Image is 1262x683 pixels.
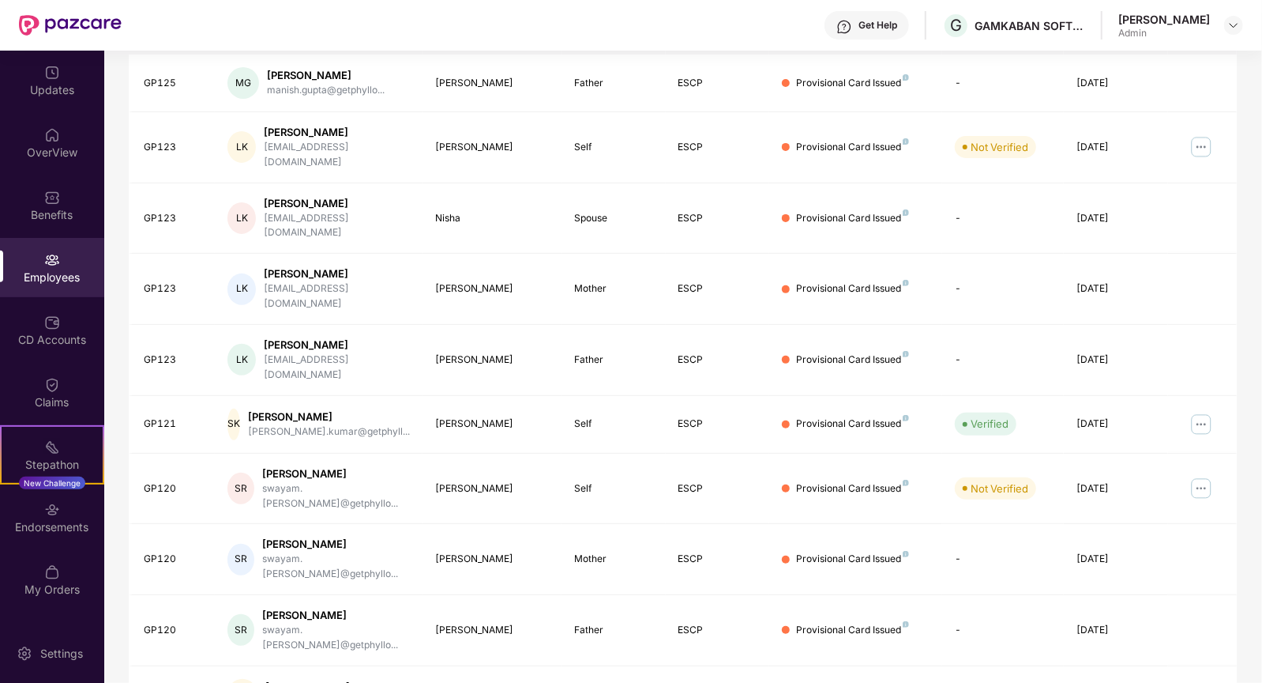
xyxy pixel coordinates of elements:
[264,353,410,383] div: [EMAIL_ADDRESS][DOMAIN_NAME]
[950,16,962,35] span: G
[264,211,410,241] div: [EMAIL_ADDRESS][DOMAIN_NAME]
[903,621,909,628] img: svg+xml;base64,PHN2ZyB4bWxucz0iaHR0cDovL3d3dy53My5vcmcvMjAwMC9zdmciIHdpZHRoPSI4IiBoZWlnaHQ9IjgiIH...
[796,623,909,638] div: Provisional Card Issued
[262,466,411,481] div: [PERSON_NAME]
[574,140,653,155] div: Self
[435,417,548,432] div: [PERSON_NAME]
[262,623,411,653] div: swayam.[PERSON_NAME]@getphyllo...
[796,552,909,567] div: Provisional Card Issued
[796,353,909,368] div: Provisional Card Issued
[574,281,653,296] div: Mother
[44,252,60,268] img: svg+xml;base64,PHN2ZyBpZD0iRW1wbG95ZWVzIiB4bWxucz0iaHR0cDovL3d3dy53My5vcmcvMjAwMC9zdmciIHdpZHRoPS...
[227,274,256,305] div: LK
[264,196,410,211] div: [PERSON_NAME]
[903,551,909,557] img: svg+xml;base64,PHN2ZyB4bWxucz0iaHR0cDovL3d3dy53My5vcmcvMjAwMC9zdmciIHdpZHRoPSI4IiBoZWlnaHQ9IjgiIH...
[678,353,757,368] div: ESCP
[44,315,60,330] img: svg+xml;base64,PHN2ZyBpZD0iQ0RfQWNjb3VudHMiIGRhdGEtbmFtZT0iQ0QgQWNjb3VudHMiIHhtbG5zPSJodHRwOi8vd3...
[264,266,410,281] div: [PERSON_NAME]
[1076,281,1155,296] div: [DATE]
[903,280,909,286] img: svg+xml;base64,PHN2ZyB4bWxucz0iaHR0cDovL3d3dy53My5vcmcvMjAwMC9zdmciIHdpZHRoPSI4IiBoZWlnaHQ9IjgiIH...
[435,353,548,368] div: [PERSON_NAME]
[971,139,1028,155] div: Not Verified
[1227,19,1240,32] img: svg+xml;base64,PHN2ZyBpZD0iRHJvcGRvd24tMzJ4MzIiIHhtbG5zPSJodHRwOi8vd3d3LnczLm9yZy8yMDAwL3N2ZyIgd2...
[574,417,653,432] div: Self
[678,211,757,226] div: ESCP
[44,502,60,518] img: svg+xml;base64,PHN2ZyBpZD0iRW5kb3JzZW1lbnRzIiB4bWxucz0iaHR0cDovL3d3dy53My5vcmcvMjAwMC9zdmciIHdpZH...
[264,140,410,170] div: [EMAIL_ADDRESS][DOMAIN_NAME]
[44,190,60,206] img: svg+xml;base64,PHN2ZyBpZD0iQmVuZWZpdHMiIHhtbG5zPSJodHRwOi8vd3d3LnczLm9yZy8yMDAwL3N2ZyIgd2lkdGg9Ij...
[44,564,60,580] img: svg+xml;base64,PHN2ZyBpZD0iTXlfT3JkZXJzIiBkYXRhLW5hbWU9Ik15IE9yZGVycyIgeG1sbnM9Imh0dHA6Ly93d3cudz...
[145,353,203,368] div: GP123
[227,67,259,99] div: MG
[435,140,548,155] div: [PERSON_NAME]
[2,457,103,473] div: Stepathon
[903,209,909,216] img: svg+xml;base64,PHN2ZyB4bWxucz0iaHR0cDovL3d3dy53My5vcmcvMjAwMC9zdmciIHdpZHRoPSI4IiBoZWlnaHQ9IjgiIH...
[435,76,548,91] div: [PERSON_NAME]
[44,127,60,143] img: svg+xml;base64,PHN2ZyBpZD0iSG9tZSIgeG1sbnM9Imh0dHA6Ly93d3cudzMub3JnLzIwMDAvc3ZnIiB3aWR0aD0iMjAiIG...
[264,125,410,140] div: [PERSON_NAME]
[1076,481,1155,496] div: [DATE]
[1076,211,1155,226] div: [DATE]
[44,65,60,81] img: svg+xml;base64,PHN2ZyBpZD0iVXBkYXRlZCIgeG1sbnM9Imh0dHA6Ly93d3cudzMub3JnLzIwMDAvc3ZnIiB3aWR0aD0iMj...
[264,281,410,311] div: [EMAIL_ADDRESS][DOMAIN_NAME]
[678,552,757,567] div: ESCP
[435,623,548,638] div: [PERSON_NAME]
[678,76,757,91] div: ESCP
[903,74,909,81] img: svg+xml;base64,PHN2ZyB4bWxucz0iaHR0cDovL3d3dy53My5vcmcvMjAwMC9zdmciIHdpZHRoPSI4IiBoZWlnaHQ9IjgiIH...
[796,417,909,432] div: Provisional Card Issued
[227,544,254,575] div: SR
[262,481,411,511] div: swayam.[PERSON_NAME]@getphyllo...
[574,353,653,368] div: Father
[678,417,757,432] div: ESCP
[942,325,1064,396] td: -
[267,83,385,98] div: manish.gupta@getphyllo...
[1118,27,1210,40] div: Admin
[678,281,757,296] div: ESCP
[942,524,1064,595] td: -
[574,552,653,567] div: Mother
[19,15,122,36] img: New Pazcare Logo
[1118,12,1210,27] div: [PERSON_NAME]
[1076,623,1155,638] div: [DATE]
[145,552,203,567] div: GP120
[262,537,411,552] div: [PERSON_NAME]
[678,623,757,638] div: ESCP
[145,417,203,432] div: GP121
[903,480,909,486] img: svg+xml;base64,PHN2ZyB4bWxucz0iaHR0cDovL3d3dy53My5vcmcvMjAwMC9zdmciIHdpZHRoPSI4IiBoZWlnaHQ9IjgiIH...
[267,68,385,83] div: [PERSON_NAME]
[227,344,256,375] div: LK
[227,131,256,163] div: LK
[145,76,203,91] div: GP125
[796,140,909,155] div: Provisional Card Issued
[145,481,203,496] div: GP120
[903,138,909,145] img: svg+xml;base64,PHN2ZyB4bWxucz0iaHR0cDovL3d3dy53My5vcmcvMjAwMC9zdmciIHdpZHRoPSI4IiBoZWlnaHQ9IjgiIH...
[19,477,85,489] div: New Challenge
[1076,76,1155,91] div: [DATE]
[858,19,897,32] div: Get Help
[971,416,1008,432] div: Verified
[44,377,60,393] img: svg+xml;base64,PHN2ZyBpZD0iQ2xhaW0iIHhtbG5zPSJodHRwOi8vd3d3LnczLm9yZy8yMDAwL3N2ZyIgd2lkdGg9IjIwIi...
[435,552,548,567] div: [PERSON_NAME]
[145,623,203,638] div: GP120
[1189,476,1214,501] img: manageButton
[796,481,909,496] div: Provisional Card Issued
[942,183,1064,255] td: -
[145,140,203,155] div: GP123
[1189,134,1214,160] img: manageButton
[836,19,852,35] img: svg+xml;base64,PHN2ZyBpZD0iSGVscC0zMngzMiIgeG1sbnM9Imh0dHA6Ly93d3cudzMub3JnLzIwMDAvc3ZnIiB3aWR0aD...
[227,614,254,646] div: SR
[227,202,256,234] div: LK
[796,211,909,226] div: Provisional Card Issued
[435,481,548,496] div: [PERSON_NAME]
[975,18,1085,33] div: GAMKABAN SOFTWARE PRIVATE LIMITED
[678,140,757,155] div: ESCP
[262,552,411,582] div: swayam.[PERSON_NAME]@getphyllo...
[17,646,32,662] img: svg+xml;base64,PHN2ZyBpZD0iU2V0dGluZy0yMHgyMCIgeG1sbnM9Imh0dHA6Ly93d3cudzMub3JnLzIwMDAvc3ZnIiB3aW...
[264,338,410,353] div: [PERSON_NAME]
[796,76,909,91] div: Provisional Card Issued
[796,281,909,296] div: Provisional Card Issued
[1076,552,1155,567] div: [DATE]
[1076,353,1155,368] div: [DATE]
[435,211,548,226] div: Nisha
[1076,140,1155,155] div: [DATE]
